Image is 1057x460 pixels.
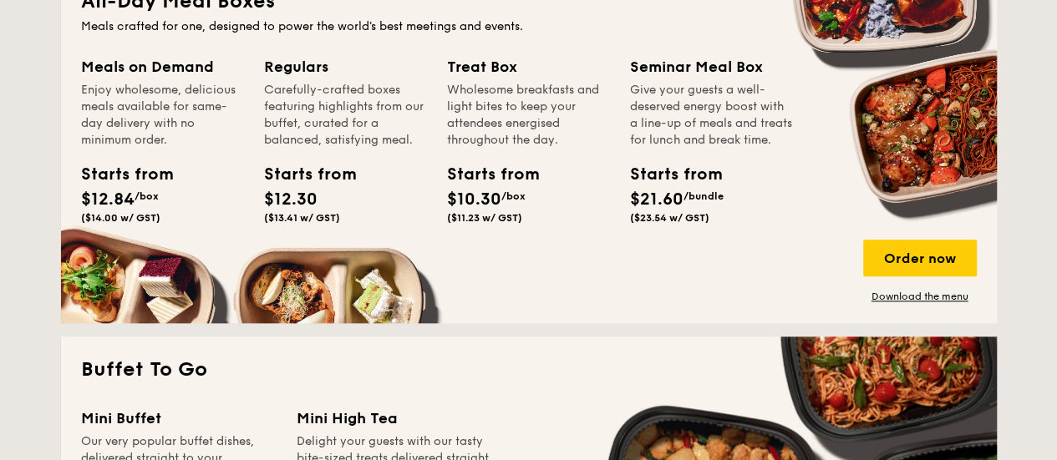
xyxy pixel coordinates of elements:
[630,212,709,224] span: ($23.54 w/ GST)
[297,407,492,430] div: Mini High Tea
[81,356,977,383] h2: Buffet To Go
[81,407,277,430] div: Mini Buffet
[264,162,339,187] div: Starts from
[81,55,244,78] div: Meals on Demand
[447,162,522,187] div: Starts from
[81,82,244,149] div: Enjoy wholesome, delicious meals available for same-day delivery with no minimum order.
[447,55,610,78] div: Treat Box
[81,162,156,187] div: Starts from
[81,190,135,210] span: $12.84
[264,82,427,149] div: Carefully-crafted boxes featuring highlights from our buffet, curated for a balanced, satisfying ...
[863,240,977,276] div: Order now
[630,55,793,78] div: Seminar Meal Box
[264,55,427,78] div: Regulars
[81,18,977,35] div: Meals crafted for one, designed to power the world's best meetings and events.
[630,162,705,187] div: Starts from
[630,190,683,210] span: $21.60
[447,190,501,210] span: $10.30
[135,190,159,202] span: /box
[683,190,724,202] span: /bundle
[264,212,340,224] span: ($13.41 w/ GST)
[447,212,522,224] span: ($11.23 w/ GST)
[630,82,793,149] div: Give your guests a well-deserved energy boost with a line-up of meals and treats for lunch and br...
[264,190,318,210] span: $12.30
[501,190,526,202] span: /box
[81,212,160,224] span: ($14.00 w/ GST)
[447,82,610,149] div: Wholesome breakfasts and light bites to keep your attendees energised throughout the day.
[863,290,977,303] a: Download the menu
